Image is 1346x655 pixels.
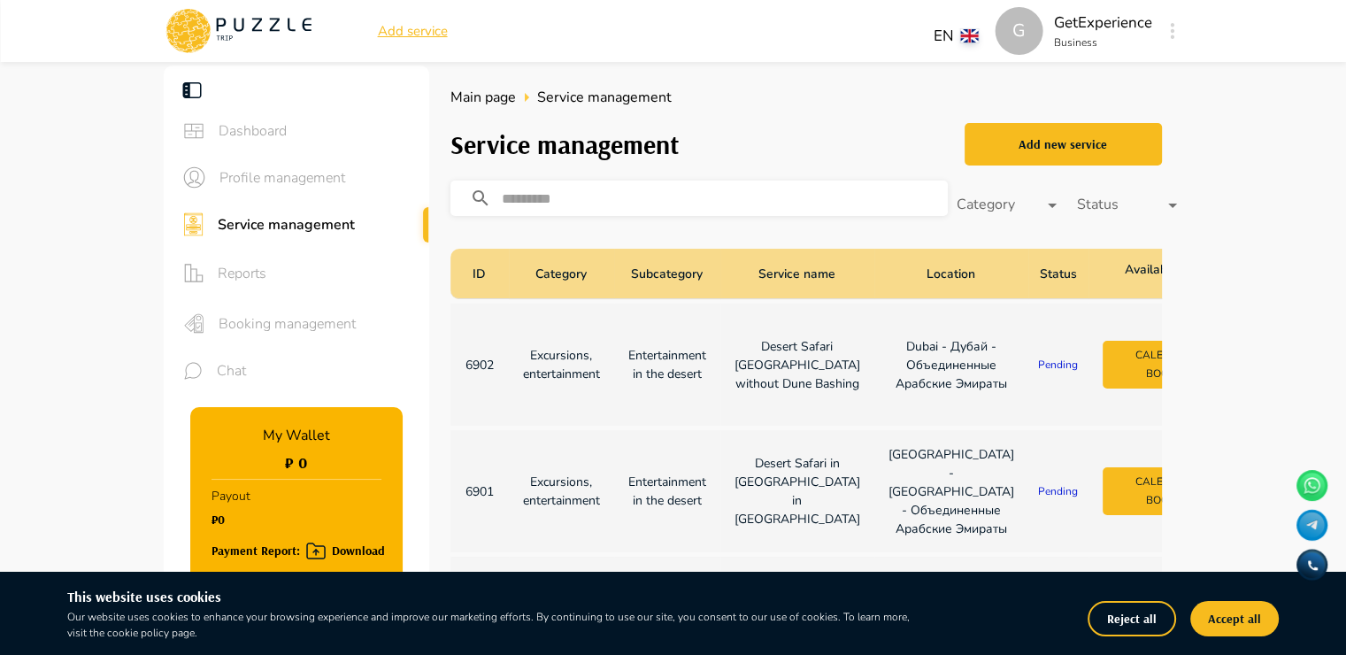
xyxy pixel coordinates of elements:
span: Service management [537,87,672,108]
div: sidebar iconsReports [164,248,429,298]
div: G [996,7,1043,55]
nav: breadcrumb [450,87,1162,108]
a: Main page [450,87,516,108]
button: Accept all [1190,601,1279,636]
button: Add new service [965,123,1162,166]
p: Pending [1030,357,1087,373]
p: Desert Safari in [GEOGRAPHIC_DATA] in [GEOGRAPHIC_DATA] [735,454,860,528]
a: Add service [378,21,448,42]
div: sidebar iconsProfile management [164,154,429,201]
button: sidebar icons [178,305,210,342]
p: Excursions, entertainment [523,346,600,383]
p: Excursions, entertainment [523,473,600,510]
p: Business [1054,35,1152,50]
span: Booking management [219,313,415,335]
span: Chat [217,360,415,381]
p: [GEOGRAPHIC_DATA] - [GEOGRAPHIC_DATA] - Объединенные Арабские Эмираты [888,445,1014,538]
p: Payout [212,480,250,512]
h1: ₽ 0 [285,453,307,472]
button: Calendar of bookings [1103,467,1244,515]
h3: Service management [450,129,680,160]
div: sidebar iconsChat [164,349,429,393]
span: Dashboard [219,120,415,142]
p: Availability [1125,260,1187,287]
button: Reject all [1088,601,1176,636]
button: sidebar icons [178,208,209,241]
span: Service management [218,214,415,235]
p: EN [934,25,954,48]
button: search [463,181,512,216]
span: Main page [450,88,516,107]
p: Our website uses cookies to enhance your browsing experience and improve our marketing efforts. B... [67,609,915,641]
a: Add new service [965,119,1162,170]
img: lang [961,29,979,42]
button: sidebar icons [178,115,210,147]
p: My Wallet [263,425,330,446]
div: Add new service [1019,134,1107,156]
button: Calendar of bookings [1103,341,1244,389]
p: Desert Safari [GEOGRAPHIC_DATA] without Dune Bashing [735,337,860,393]
div: sidebar iconsDashboard [164,108,429,154]
p: Subcategory [631,265,703,283]
p: Dubai - Дубай - Объединенные Арабские Эмираты [888,337,1014,393]
p: ID [473,265,486,283]
h6: This website uses cookies [67,586,915,609]
p: Entertainment in the desert [628,346,706,383]
h1: ₽0 [212,512,250,527]
span: Reports [218,263,415,284]
div: Payment Report: Download [212,540,385,562]
p: Pending [1030,483,1087,499]
div: sidebar iconsBooking management [164,298,429,349]
button: Payment Report: Download [212,531,385,562]
p: Service name [758,265,835,283]
p: GetExperience [1054,12,1152,35]
p: 6901 [465,482,495,501]
button: sidebar icons [178,161,211,194]
button: sidebar icons [178,356,208,386]
p: Status [1040,265,1077,283]
span: Profile management [219,167,415,189]
p: 6902 [465,356,495,374]
p: Category [535,265,587,283]
div: sidebar iconsService management [164,201,429,248]
p: Location [927,265,975,283]
p: Entertainment in the desert [628,473,706,510]
button: sidebar icons [178,255,209,291]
